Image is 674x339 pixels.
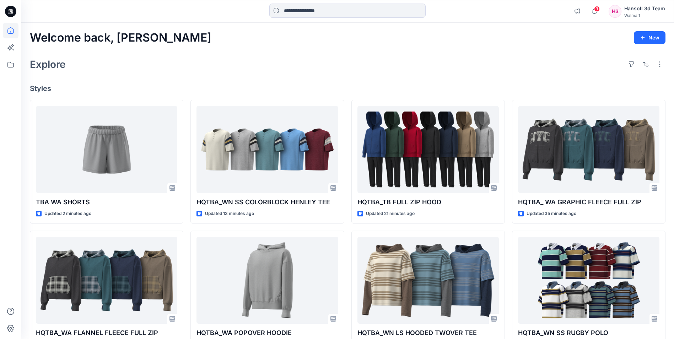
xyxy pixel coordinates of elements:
div: Walmart [624,13,665,18]
h2: Explore [30,59,66,70]
div: H3 [609,5,621,18]
button: New [634,31,665,44]
p: Updated 35 minutes ago [527,210,576,217]
p: TBA WA SHORTS [36,197,177,207]
p: HQTBA_ WA GRAPHIC FLEECE FULL ZIP [518,197,659,207]
span: 9 [594,6,600,12]
a: HQTBA_WN SS RUGBY POLO [518,237,659,324]
a: HQTBA_WN SS COLORBLOCK HENLEY TEE [196,106,338,193]
p: HQTBA_TB FULL ZIP HOOD [357,197,499,207]
a: HQTBA_TB FULL ZIP HOOD [357,106,499,193]
p: Updated 2 minutes ago [44,210,91,217]
a: HQTBA_WA FLANNEL FLEECE FULL ZIP [36,237,177,324]
p: Updated 21 minutes ago [366,210,415,217]
p: HQTBA_WA POPOVER HOODIE [196,328,338,338]
h4: Styles [30,84,665,93]
div: Hansoll 3d Team [624,4,665,13]
a: TBA WA SHORTS [36,106,177,193]
h2: Welcome back, [PERSON_NAME] [30,31,211,44]
a: HQTBA_WN LS HOODED TWOVER TEE [357,237,499,324]
p: HQTBA_WA FLANNEL FLEECE FULL ZIP [36,328,177,338]
a: HQTBA_WA POPOVER HOODIE [196,237,338,324]
p: HQTBA_WN LS HOODED TWOVER TEE [357,328,499,338]
p: HQTBA_WN SS COLORBLOCK HENLEY TEE [196,197,338,207]
a: HQTBA_ WA GRAPHIC FLEECE FULL ZIP [518,106,659,193]
p: HQTBA_WN SS RUGBY POLO [518,328,659,338]
p: Updated 13 minutes ago [205,210,254,217]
